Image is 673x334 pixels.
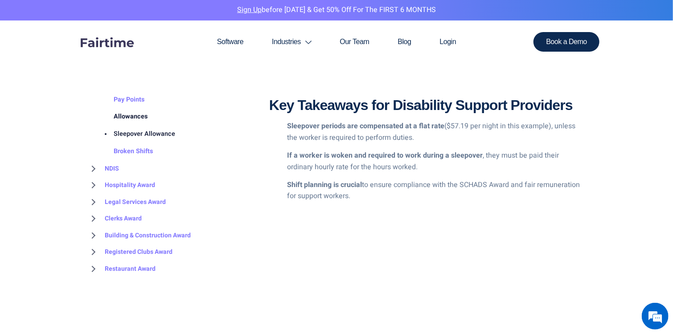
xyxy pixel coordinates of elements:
[96,126,175,143] a: Sleepover Allowance
[96,143,153,160] a: Broken Shifts
[4,243,170,274] textarea: Type your message and hit 'Enter'
[96,108,148,126] a: Allowances
[237,4,262,15] a: Sign Up
[546,38,587,45] span: Book a Demo
[87,193,166,210] a: Legal Services Award
[96,91,144,108] a: Pay Points
[287,121,586,143] p: ($57.19 per night in this example), unless the worker is required to perform duties.
[287,179,362,190] strong: Shift planning is crucial
[384,20,426,63] a: Blog
[287,150,586,173] p: , they must be paid their ordinary hourly rate for the hours worked.
[87,243,172,260] a: Registered Clubs Award
[325,20,383,63] a: Our Team
[203,20,258,63] a: Software
[533,32,599,52] a: Book a Demo
[87,160,119,177] a: NDIS
[87,210,142,227] a: Clerks Award
[87,176,155,193] a: Hospitality Award
[287,179,586,202] p: to ensure compliance with the SCHADS Award and fair remuneration for support workers.
[426,20,471,63] a: Login
[287,121,444,131] strong: Sleepover periods are compensated at a flat rate
[269,97,573,113] strong: Key Takeaways for Disability Support Providers
[7,4,666,16] p: before [DATE] & Get 50% Off for the FIRST 6 MONTHS
[287,150,483,161] strong: If a worker is woken and required to work during a sleepover
[87,260,156,277] a: Restaurant Award
[52,112,123,202] span: We're online!
[87,227,191,244] a: Building & Construction Award
[258,20,325,63] a: Industries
